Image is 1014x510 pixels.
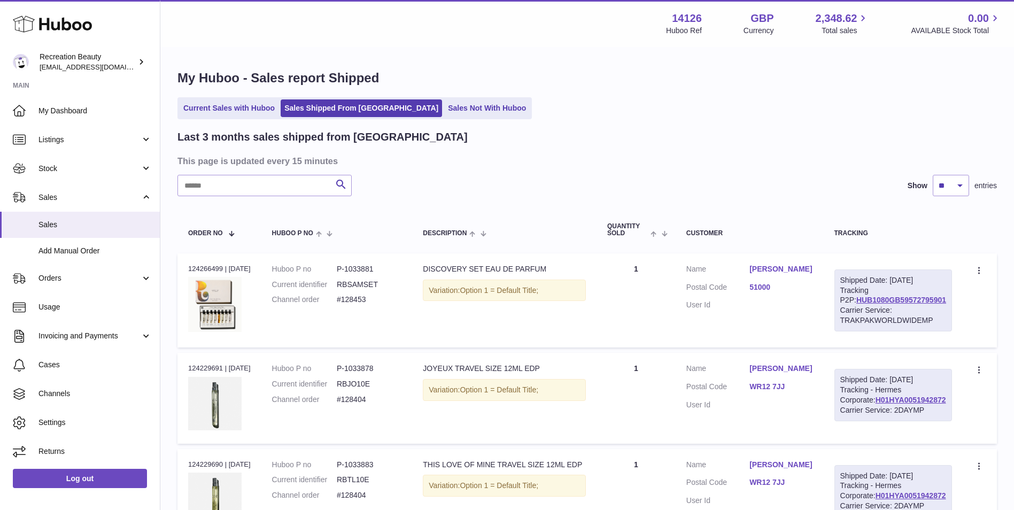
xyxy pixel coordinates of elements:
div: Shipped Date: [DATE] [840,375,946,385]
dd: P-1033878 [337,364,401,374]
span: Option 1 = Default Title; [460,385,538,394]
dt: Current identifier [272,280,337,290]
div: Recreation Beauty [40,52,136,72]
div: Carrier Service: TRAKPAKWORLDWIDEMP [840,305,946,326]
dd: #128404 [337,490,401,500]
dt: Current identifier [272,379,337,389]
a: Current Sales with Huboo [180,99,278,117]
dt: Postal Code [686,282,749,295]
div: 124229690 | [DATE] [188,460,251,469]
div: Tracking - Hermes Corporate: [834,369,952,421]
dt: User Id [686,400,749,410]
label: Show [908,181,927,191]
span: Listings [38,135,141,145]
span: [EMAIL_ADDRESS][DOMAIN_NAME] [40,63,157,71]
span: Description [423,230,467,237]
span: Returns [38,446,152,457]
dt: Name [686,364,749,376]
dd: #128453 [337,295,401,305]
a: 0.00 AVAILABLE Stock Total [911,11,1001,36]
span: Stock [38,164,141,174]
a: [PERSON_NAME] [749,364,812,374]
td: 1 [597,353,676,443]
div: Variation: [423,475,586,497]
strong: GBP [750,11,773,26]
span: Sales [38,220,152,230]
a: H01HYA0051942872 [876,396,946,404]
div: Customer [686,230,813,237]
img: Joyeux-Bottle.jpg [188,377,242,430]
div: DISCOVERY SET EAU DE PARFUM [423,264,586,274]
span: My Dashboard [38,106,152,116]
dd: #128404 [337,395,401,405]
div: Currency [744,26,774,36]
span: Settings [38,418,152,428]
span: AVAILABLE Stock Total [911,26,1001,36]
img: customercare@recreationbeauty.com [13,54,29,70]
dt: Current identifier [272,475,337,485]
img: ANWD_12ML.jpg [188,277,242,332]
div: Variation: [423,379,586,401]
span: Total sales [822,26,869,36]
a: 2,348.62 Total sales [816,11,870,36]
div: Huboo Ref [666,26,702,36]
dt: Huboo P no [272,460,337,470]
dt: Huboo P no [272,364,337,374]
dt: User Id [686,496,749,506]
dd: P-1033881 [337,264,401,274]
dt: Postal Code [686,477,749,490]
div: Variation: [423,280,586,302]
span: entries [974,181,997,191]
span: 2,348.62 [816,11,857,26]
dt: Name [686,264,749,277]
dd: RBSAMSET [337,280,401,290]
dt: User Id [686,300,749,310]
strong: 14126 [672,11,702,26]
a: 51000 [749,282,812,292]
dd: RBTL10E [337,475,401,485]
span: Huboo P no [272,230,313,237]
dt: Name [686,460,749,473]
span: Invoicing and Payments [38,331,141,341]
dt: Huboo P no [272,264,337,274]
span: Sales [38,192,141,203]
dt: Channel order [272,490,337,500]
div: THIS LOVE OF MINE TRAVEL SIZE 12ML EDP [423,460,586,470]
div: 124266499 | [DATE] [188,264,251,274]
dt: Channel order [272,295,337,305]
div: Carrier Service: 2DAYMP [840,405,946,415]
span: Cases [38,360,152,370]
div: 124229691 | [DATE] [188,364,251,373]
span: Quantity Sold [607,223,648,237]
a: Log out [13,469,147,488]
span: Orders [38,273,141,283]
a: WR12 7JJ [749,382,812,392]
div: Shipped Date: [DATE] [840,471,946,481]
a: HUB1080GB59572795901 [856,296,946,304]
span: Option 1 = Default Title; [460,286,538,295]
div: JOYEUX TRAVEL SIZE 12ML EDP [423,364,586,374]
h3: This page is updated every 15 minutes [177,155,994,167]
span: Usage [38,302,152,312]
span: Add Manual Order [38,246,152,256]
div: Tracking P2P: [834,269,952,331]
span: 0.00 [968,11,989,26]
span: Channels [38,389,152,399]
a: [PERSON_NAME] [749,460,812,470]
a: [PERSON_NAME] [749,264,812,274]
div: Shipped Date: [DATE] [840,275,946,285]
dt: Channel order [272,395,337,405]
a: H01HYA0051942872 [876,491,946,500]
span: Order No [188,230,223,237]
h2: Last 3 months sales shipped from [GEOGRAPHIC_DATA] [177,130,468,144]
a: Sales Not With Huboo [444,99,530,117]
div: Tracking [834,230,952,237]
span: Option 1 = Default Title; [460,481,538,490]
dd: RBJO10E [337,379,401,389]
dt: Postal Code [686,382,749,395]
a: Sales Shipped From [GEOGRAPHIC_DATA] [281,99,442,117]
h1: My Huboo - Sales report Shipped [177,69,997,87]
a: WR12 7JJ [749,477,812,488]
dd: P-1033883 [337,460,401,470]
td: 1 [597,253,676,347]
